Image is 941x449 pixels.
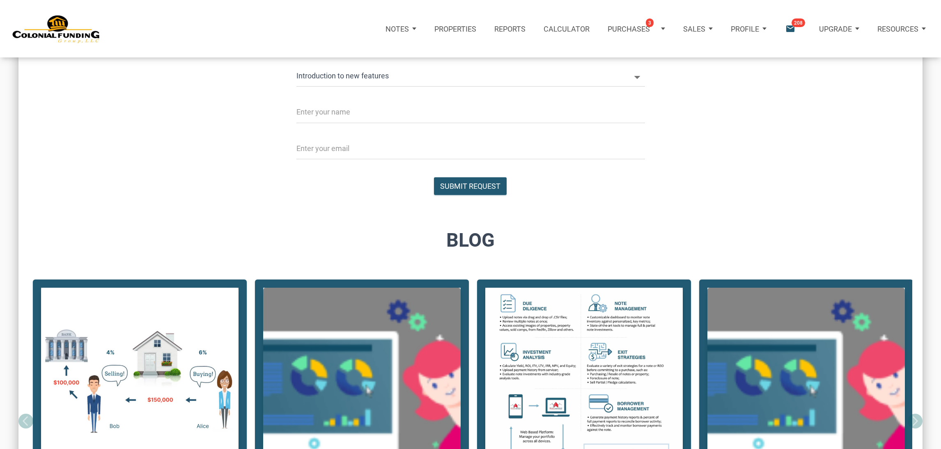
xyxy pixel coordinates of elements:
[296,137,645,159] input: Enter your email
[674,14,722,44] button: Sales
[599,14,674,44] button: Purchases3
[440,181,500,192] div: Submit request
[785,23,796,34] i: email
[868,14,935,44] button: Resources
[425,11,485,47] a: Properties
[722,11,776,47] a: Profile
[376,11,425,47] a: Notes
[434,25,476,33] p: Properties
[646,18,654,27] span: 3
[386,25,409,33] p: Notes
[25,226,916,254] h2: Blog
[810,11,868,47] a: Upgrade
[776,11,810,47] button: email208
[535,11,599,47] a: Calculator
[608,25,650,33] p: Purchases
[296,101,645,123] input: Enter your name
[674,11,722,47] a: Sales
[599,11,674,47] a: Purchases3
[877,25,918,33] p: Resources
[544,25,590,33] p: Calculator
[434,177,507,195] button: Submit request
[494,25,526,33] p: Reports
[819,25,852,33] p: Upgrade
[868,11,935,47] a: Resources
[722,14,776,44] button: Profile
[810,14,868,44] button: Upgrade
[376,14,425,44] button: Notes
[731,25,759,33] p: Profile
[792,18,805,27] span: 208
[683,25,705,33] p: Sales
[485,11,535,47] button: Reports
